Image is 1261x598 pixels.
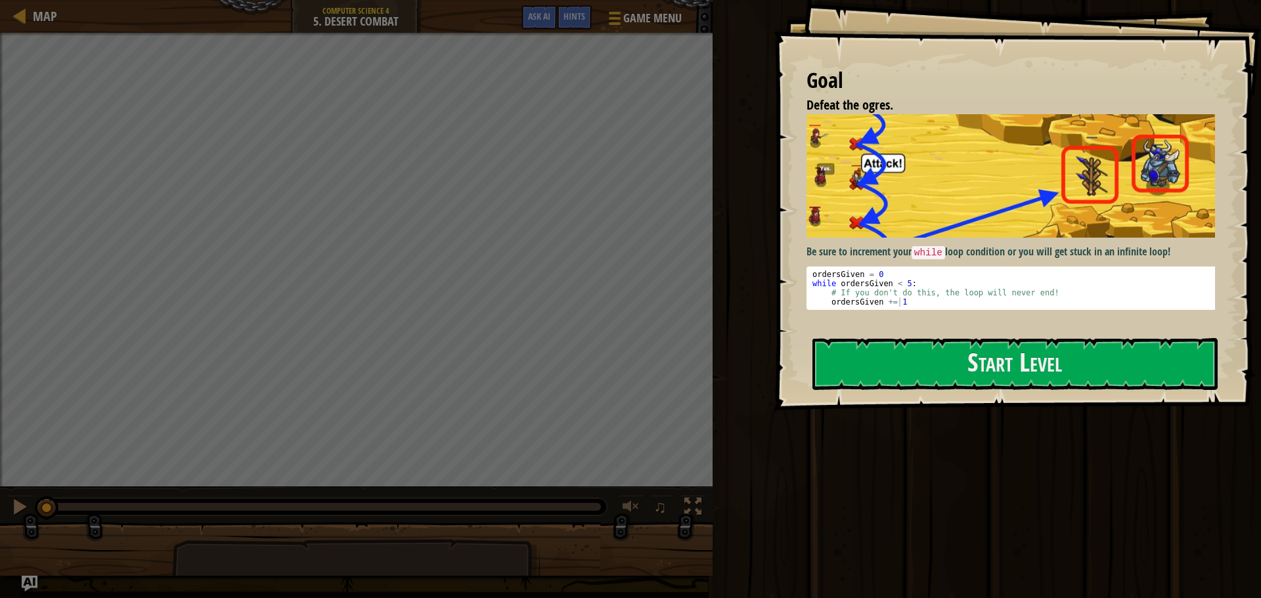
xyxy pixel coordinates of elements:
[7,495,33,522] button: Ctrl + P: Pause
[33,7,57,25] span: Map
[807,114,1225,238] img: Desert combat
[528,10,550,22] span: Ask AI
[598,5,690,36] button: Game Menu
[564,10,585,22] span: Hints
[521,5,557,30] button: Ask AI
[651,495,673,522] button: ♫
[790,96,1212,115] li: Defeat the ogres.
[26,7,57,25] a: Map
[653,497,667,517] span: ♫
[912,246,945,259] code: while
[22,576,37,591] button: Ask AI
[618,495,644,522] button: Adjust volume
[812,338,1218,390] button: Start Level
[807,244,1225,260] p: Be sure to increment your loop condition or you will get stuck in an infinite loop!
[623,10,682,27] span: Game Menu
[680,495,706,522] button: Toggle fullscreen
[807,66,1215,96] div: Goal
[807,96,893,114] span: Defeat the ogres.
